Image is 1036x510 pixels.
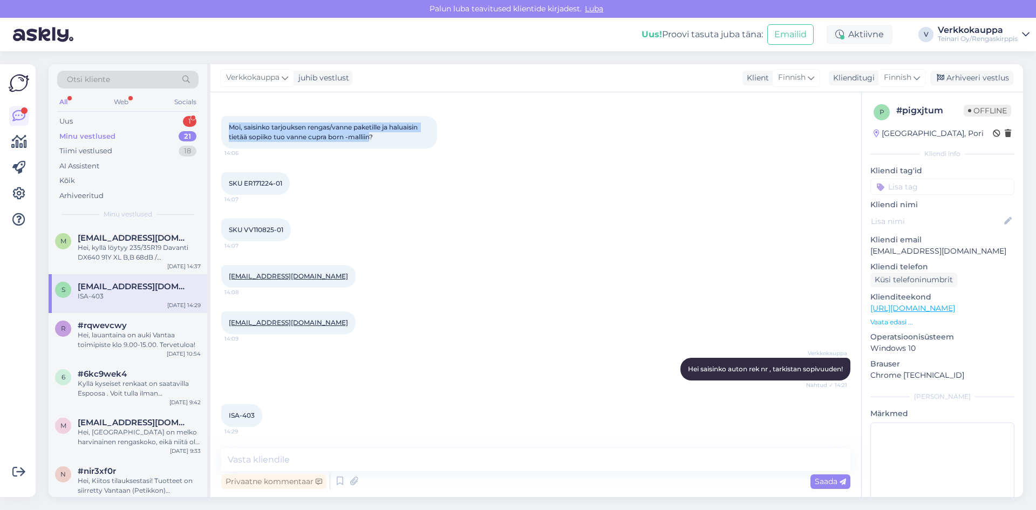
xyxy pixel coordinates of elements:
[742,72,769,84] div: Klient
[104,209,152,219] span: Minu vestlused
[62,285,65,294] span: s
[67,74,110,85] span: Otsi kliente
[59,116,73,127] div: Uus
[642,29,662,39] b: Uus!
[59,131,115,142] div: Minu vestlused
[815,477,846,486] span: Saada
[871,215,1002,227] input: Lisa nimi
[582,4,606,13] span: Luba
[78,379,201,398] div: Kyllä kyseiset renkaat on saatavilla Espoosa . Voit tulla ilman ajanvarausta laittamaan renkaat a...
[688,365,843,373] span: Hei saisinko auton rek nr , tarkistan sopivuuden!
[221,474,326,489] div: Privaatne kommentaar
[870,303,955,313] a: [URL][DOMAIN_NAME]
[78,321,127,330] span: #rqwevcwy
[870,317,1014,327] p: Vaata edasi ...
[167,350,201,358] div: [DATE] 10:54
[183,116,196,127] div: 1
[179,146,196,157] div: 18
[870,408,1014,419] p: Märkmed
[78,330,201,350] div: Hei, lauantaina on auki Vantaa toimipiste klo 9.00-15.00. Tervetuloa!
[112,95,131,109] div: Web
[78,291,201,301] div: ISA-403
[806,381,847,389] span: Nähtud ✓ 14:21
[870,234,1014,246] p: Kliendi email
[930,71,1013,85] div: Arhiveeri vestlus
[938,26,1018,35] div: Verkkokauppa
[9,73,29,93] img: Askly Logo
[78,418,190,427] span: matveigerman@hotmail.com
[896,104,964,117] div: # pigxjtum
[172,95,199,109] div: Socials
[938,35,1018,43] div: Teinari Oy/Rengaskirppis
[807,349,847,357] span: Verkkokauppa
[167,495,201,504] div: [DATE] 16:43
[224,195,265,203] span: 14:07
[870,149,1014,159] div: Kliendi info
[179,131,196,142] div: 21
[60,237,66,245] span: m
[78,476,201,495] div: Hei, Kiitos tilauksestasi! Tuotteet on siirretty Vantaan (Petikkon) toimipisteeseen, ja tilaus #3...
[870,331,1014,343] p: Operatsioonisüsteem
[60,421,66,430] span: m
[870,179,1014,195] input: Lisa tag
[884,72,911,84] span: Finnish
[167,301,201,309] div: [DATE] 14:29
[169,398,201,406] div: [DATE] 9:42
[59,191,104,201] div: Arhiveeritud
[57,95,70,109] div: All
[224,427,265,436] span: 14:29
[964,105,1011,117] span: Offline
[870,343,1014,354] p: Windows 10
[167,262,201,270] div: [DATE] 14:37
[224,288,265,296] span: 14:08
[224,242,265,250] span: 14:07
[61,324,66,332] span: r
[829,72,875,84] div: Klienditugi
[78,282,190,291] span: sks.95@hotmail.com
[78,233,190,243] span: miko.salminenn1@gmail.com
[938,26,1030,43] a: VerkkokauppaTeinari Oy/Rengaskirppis
[880,108,884,116] span: p
[226,72,280,84] span: Verkkokauppa
[870,246,1014,257] p: [EMAIL_ADDRESS][DOMAIN_NAME]
[294,72,349,84] div: juhib vestlust
[170,447,201,455] div: [DATE] 9:33
[870,261,1014,273] p: Kliendi telefon
[229,318,348,327] a: [EMAIL_ADDRESS][DOMAIN_NAME]
[59,161,99,172] div: AI Assistent
[870,392,1014,402] div: [PERSON_NAME]
[59,175,75,186] div: Kõik
[870,358,1014,370] p: Brauser
[870,370,1014,381] p: Chrome [TECHNICAL_ID]
[874,128,984,139] div: [GEOGRAPHIC_DATA], Pori
[78,427,201,447] div: Hei, [GEOGRAPHIC_DATA] on melko harvinainen rengaskoko, eikä niitä ole helposti löydettävissä. Tä...
[870,199,1014,210] p: Kliendi nimi
[62,373,65,381] span: 6
[918,27,933,42] div: V
[870,273,957,287] div: Küsi telefoninumbrit
[827,25,892,44] div: Aktiivne
[229,179,282,187] span: SKU ER171224-01
[870,165,1014,176] p: Kliendi tag'id
[229,272,348,280] a: [EMAIL_ADDRESS][DOMAIN_NAME]
[778,72,806,84] span: Finnish
[60,470,66,478] span: n
[767,24,814,45] button: Emailid
[224,149,265,157] span: 14:06
[229,411,255,419] span: ISA-403
[78,243,201,262] div: Hei, kyllä löytyy 235/35R19 Davanti DX640 91Y XL B,B 68dB / [DATE],00€/kpl [URL][DOMAIN_NAME]
[229,226,283,234] span: SKU VV110825-01
[642,28,763,41] div: Proovi tasuta juba täna:
[78,466,116,476] span: #nir3xf0r
[870,291,1014,303] p: Klienditeekond
[78,369,127,379] span: #6kc9wek4
[59,146,112,157] div: Tiimi vestlused
[224,335,265,343] span: 14:09
[229,123,419,141] span: Moi, saisinko tarjouksen rengas/vanne paketille ja haluaisin tietää sopiiko tuo vanne cupra born ...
